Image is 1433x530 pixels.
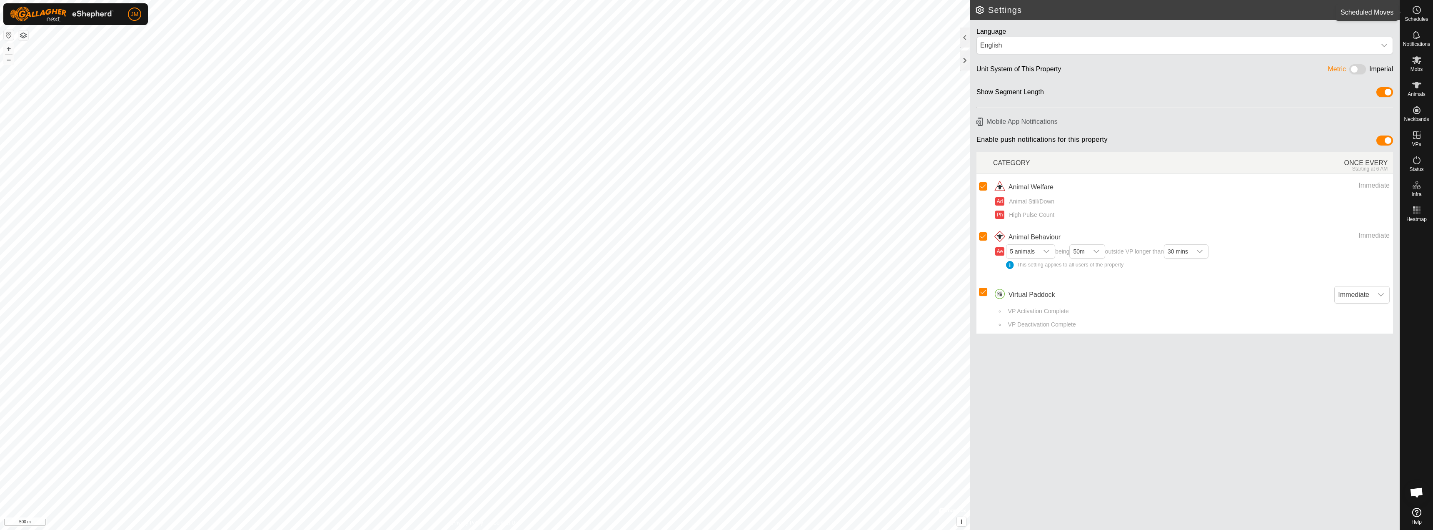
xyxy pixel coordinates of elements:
[993,288,1006,301] img: virtual paddocks icon
[1224,181,1390,191] div: Immediate
[1400,505,1433,528] a: Help
[4,30,14,40] button: Reset Map
[1411,520,1422,525] span: Help
[975,5,1400,15] h2: Settings
[1070,245,1088,258] span: 50m
[1006,245,1038,258] span: 5 animals
[4,44,14,54] button: +
[1006,261,1208,269] div: This setting applies to all users of the property
[1038,245,1055,258] div: dropdown trigger
[1009,290,1055,300] span: Virtual Paddock
[10,7,114,22] img: Gallagher Logo
[993,181,1006,194] img: animal welfare icon
[1224,231,1390,241] div: Immediate
[1411,67,1423,72] span: Mobs
[1404,117,1429,122] span: Neckbands
[976,87,1044,100] div: Show Segment Length
[1403,42,1430,47] span: Notifications
[995,197,1004,206] button: Ad
[1369,64,1393,77] div: Imperial
[1405,17,1428,22] span: Schedules
[131,10,139,19] span: JM
[961,518,962,525] span: i
[18,30,28,40] button: Map Layers
[1373,286,1389,303] div: dropdown trigger
[1006,211,1054,219] span: High Pulse Count
[1376,37,1393,54] div: dropdown trigger
[1009,182,1054,192] span: Animal Welfare
[995,247,1004,256] button: Ae
[1006,197,1054,206] span: Animal Still/Down
[1005,307,1069,316] span: VP Activation Complete
[977,37,1376,54] span: English
[995,211,1004,219] button: Ph
[976,136,1108,148] span: Enable push notifications for this property
[452,519,483,527] a: Privacy Policy
[1193,166,1388,172] div: Starting at 6 AM
[1412,142,1421,147] span: VPs
[1411,192,1421,197] span: Infra
[1408,92,1426,97] span: Animals
[493,519,518,527] a: Contact Us
[1406,217,1427,222] span: Heatmap
[1005,320,1076,329] span: VP Deactivation Complete
[1191,245,1208,258] div: dropdown trigger
[976,64,1061,77] div: Unit System of This Property
[1335,286,1373,303] span: Immediate
[980,40,1373,50] div: English
[976,27,1393,37] div: Language
[993,153,1193,172] div: CATEGORY
[1193,153,1393,172] div: ONCE EVERY
[957,517,966,526] button: i
[1009,232,1061,242] span: Animal Behaviour
[1328,64,1346,77] div: Metric
[4,55,14,65] button: –
[1409,167,1423,172] span: Status
[993,231,1006,244] img: animal behaviour icon
[973,114,1396,129] h6: Mobile App Notifications
[1404,480,1429,505] div: Open chat
[1164,245,1191,258] span: 30 mins
[1088,245,1105,258] div: dropdown trigger
[1006,248,1208,269] span: being outside VP longer than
